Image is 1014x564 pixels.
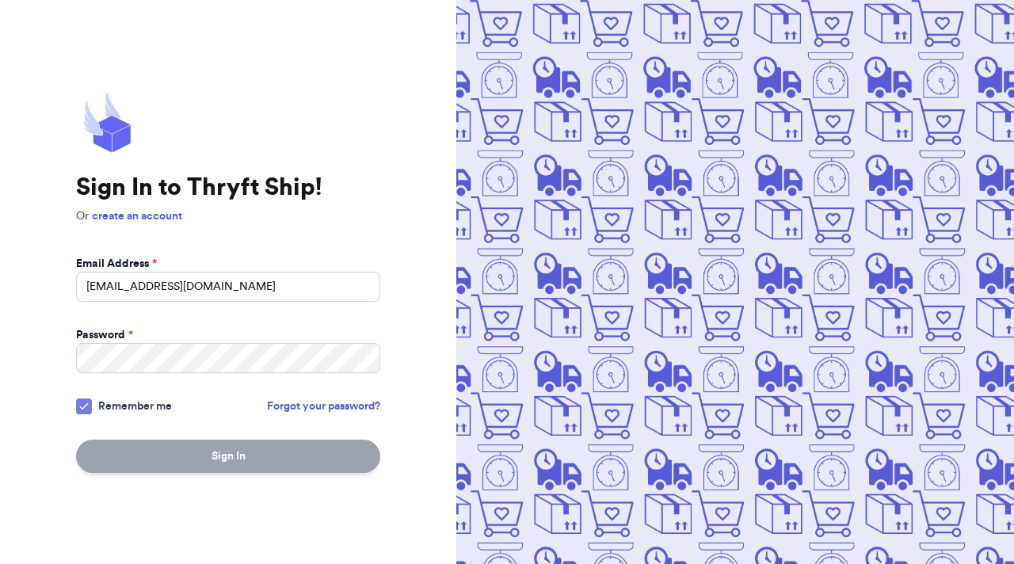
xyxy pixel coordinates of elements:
[76,440,380,473] button: Sign In
[76,208,380,224] p: Or
[98,398,172,414] span: Remember me
[76,173,380,202] h1: Sign In to Thryft Ship!
[92,211,182,222] a: create an account
[267,398,380,414] a: Forgot your password?
[76,256,157,272] label: Email Address
[76,327,133,343] label: Password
